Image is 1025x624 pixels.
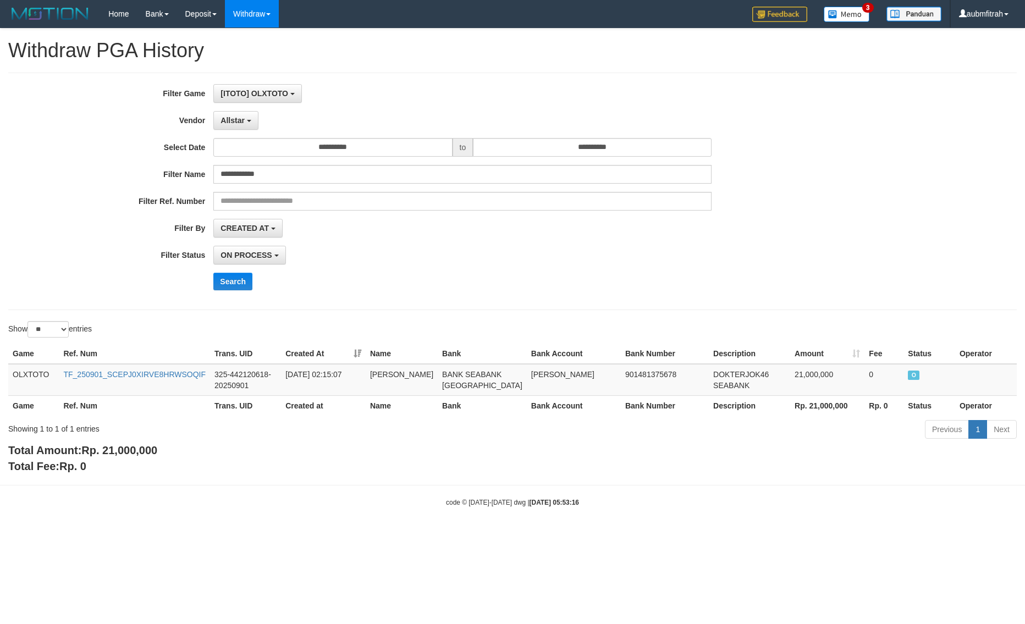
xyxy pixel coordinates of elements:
[221,89,288,98] span: [ITOTO] OLXTOTO
[886,7,941,21] img: panduan.png
[8,321,92,338] label: Show entries
[968,420,987,439] a: 1
[281,364,366,396] td: [DATE] 02:15:07
[213,246,285,264] button: ON PROCESS
[864,364,903,396] td: 0
[221,251,272,259] span: ON PROCESS
[8,395,59,416] th: Game
[8,40,1017,62] h1: Withdraw PGA History
[908,371,919,380] span: ON PROCESS
[221,224,269,233] span: CREATED AT
[790,364,864,396] td: 21,000,000
[366,344,438,364] th: Name
[790,395,864,416] th: Rp. 21,000,000
[438,364,527,396] td: BANK SEABANK [GEOGRAPHIC_DATA]
[8,364,59,396] td: OLXTOTO
[862,3,874,13] span: 3
[955,395,1017,416] th: Operator
[790,344,864,364] th: Amount: activate to sort column ascending
[824,7,870,22] img: Button%20Memo.svg
[221,116,245,125] span: Allstar
[987,420,1017,439] a: Next
[453,138,473,157] span: to
[530,499,579,506] strong: [DATE] 05:53:16
[59,395,210,416] th: Ref. Num
[213,111,258,130] button: Allstar
[527,344,621,364] th: Bank Account
[709,395,790,416] th: Description
[709,364,790,396] td: DOKTERJOK46 SEABANK
[59,344,210,364] th: Ref. Num
[752,7,807,22] img: Feedback.jpg
[8,460,86,472] b: Total Fee:
[438,395,527,416] th: Bank
[864,395,903,416] th: Rp. 0
[213,219,283,238] button: CREATED AT
[59,460,86,472] span: Rp. 0
[527,395,621,416] th: Bank Account
[864,344,903,364] th: Fee
[925,420,969,439] a: Previous
[210,364,281,396] td: 325-442120618-20250901
[63,370,206,379] a: TF_250901_SCEPJ0XIRVE8HRWSOQIF
[213,273,252,290] button: Search
[210,395,281,416] th: Trans. UID
[446,499,579,506] small: code © [DATE]-[DATE] dwg |
[955,344,1017,364] th: Operator
[210,344,281,364] th: Trans. UID
[366,364,438,396] td: [PERSON_NAME]
[438,344,527,364] th: Bank
[709,344,790,364] th: Description
[621,395,709,416] th: Bank Number
[903,395,955,416] th: Status
[281,395,366,416] th: Created at
[281,344,366,364] th: Created At: activate to sort column ascending
[8,419,419,434] div: Showing 1 to 1 of 1 entries
[366,395,438,416] th: Name
[621,364,709,396] td: 901481375678
[8,344,59,364] th: Game
[8,5,92,22] img: MOTION_logo.png
[8,444,157,456] b: Total Amount:
[527,364,621,396] td: [PERSON_NAME]
[621,344,709,364] th: Bank Number
[213,84,302,103] button: [ITOTO] OLXTOTO
[903,344,955,364] th: Status
[81,444,157,456] span: Rp. 21,000,000
[27,321,69,338] select: Showentries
